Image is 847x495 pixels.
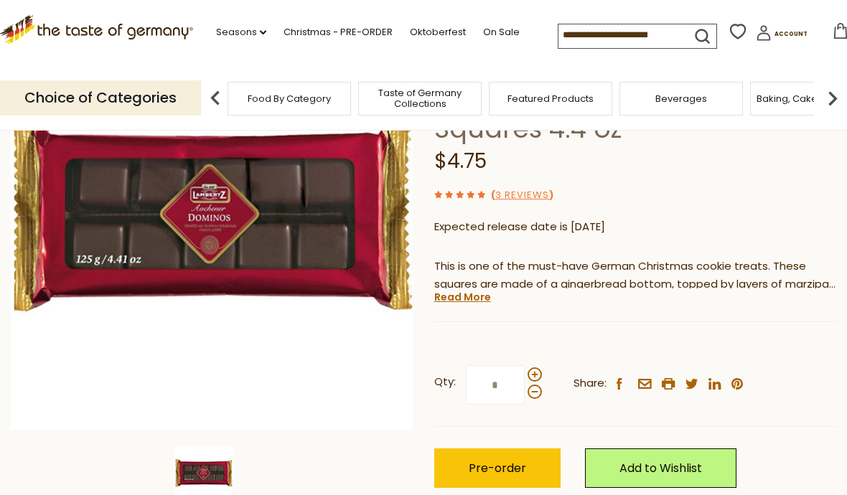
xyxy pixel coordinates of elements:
span: Pre-order [469,460,526,476]
p: Expected release date is [DATE] [434,218,836,236]
p: This is one of the must-have German Christmas cookie treats. These squares are made of a gingerbr... [434,258,836,293]
input: Qty: [466,365,525,405]
a: On Sale [483,24,520,40]
a: Oktoberfest [410,24,466,40]
a: 3 Reviews [495,188,549,203]
a: Beverages [655,93,707,104]
a: Read More [434,290,491,304]
a: Taste of Germany Collections [362,88,477,109]
span: ( ) [491,188,553,202]
img: previous arrow [201,84,230,113]
a: Seasons [216,24,266,40]
img: Lambertz Domino Steine Gingerbread Marzipan Squares 4.4 oz [11,27,413,430]
span: $4.75 [434,147,487,175]
a: Featured Products [507,93,594,104]
a: Food By Category [248,93,331,104]
img: next arrow [818,84,847,113]
span: Account [775,30,808,38]
strong: Qty: [434,373,456,391]
a: Add to Wishlist [585,448,736,488]
a: Account [756,25,808,46]
a: Christmas - PRE-ORDER [284,24,393,40]
button: Pre-order [434,448,561,488]
span: Share: [574,374,607,392]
